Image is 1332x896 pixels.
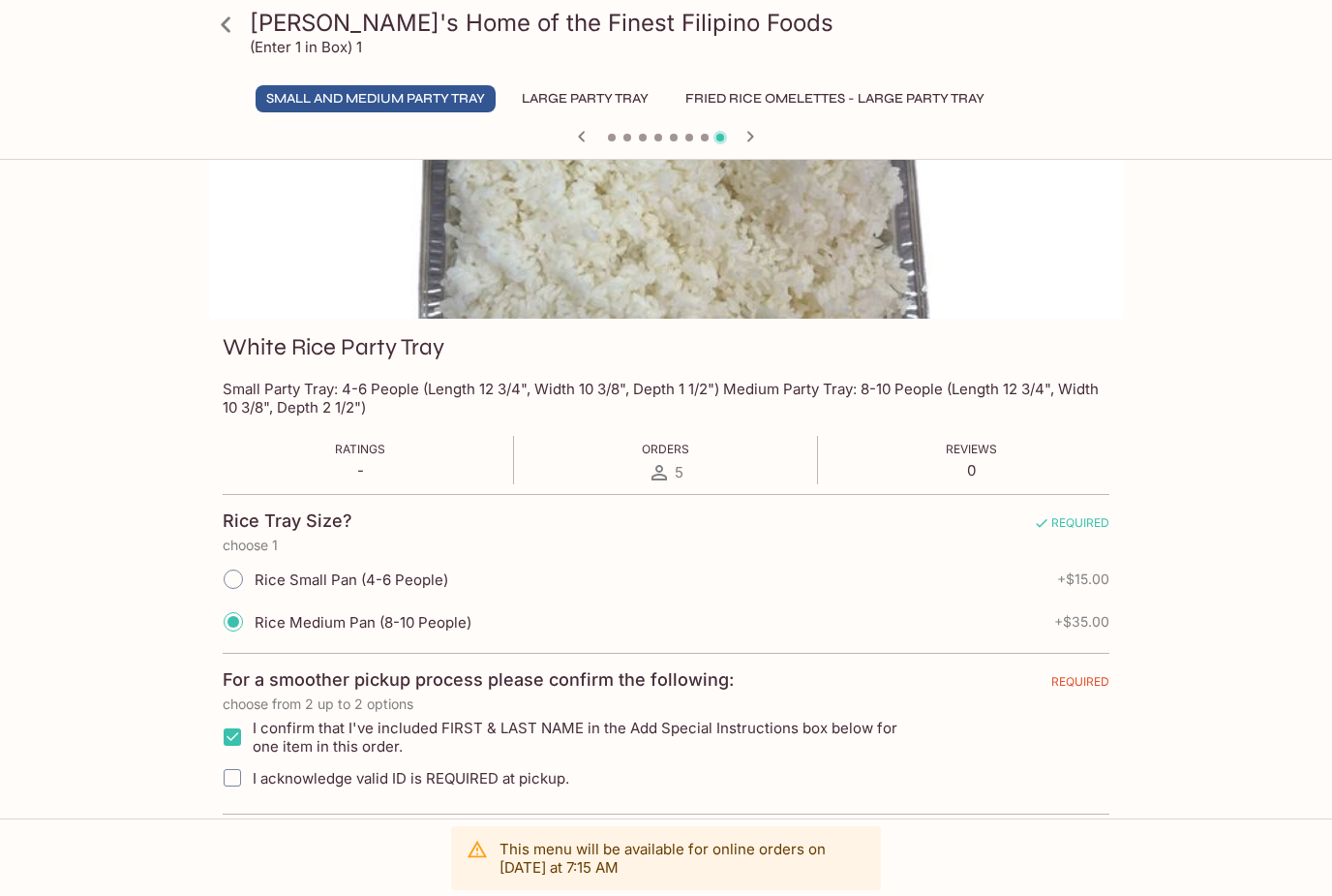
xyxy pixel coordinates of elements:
p: choose from 2 up to 2 options [223,696,1109,712]
span: + $15.00 [1057,572,1109,587]
h4: For a smoother pickup process please confirm the following: [223,669,734,691]
button: Fried Rice Omelettes - Large Party Tray [675,85,995,112]
span: I confirm that I've included FIRST & LAST NAME in the Add Special Instructions box below for one ... [253,719,923,756]
h4: Rice Tray Size? [223,510,352,532]
span: Ratings [335,442,385,456]
p: Small Party Tray: 4-6 People (Length 12 3/4", Width 10 3/8", Depth 1 1/2") Medium Party Tray: 8-1... [223,380,1109,417]
span: Rice Medium Pan (8-10 People) [255,613,471,632]
p: 0 [946,461,997,479]
span: Reviews [946,442,997,456]
p: (Enter 1 in Box) 1 [250,38,362,56]
p: choose 1 [223,538,1109,553]
h3: [PERSON_NAME]'s Home of the Finest Filipino Foods [250,8,1115,38]
h3: White Rice Party Tray [223,332,444,362]
span: Rice Small Pan (4-6 People) [255,571,448,589]
p: This menu will be available for online orders on [DATE] at 7:15 AM [499,840,865,877]
span: Orders [642,442,689,456]
span: + $35.00 [1054,614,1109,630]
span: I acknowledge valid ID is REQUIRED at pickup. [253,769,569,788]
span: 5 [675,463,683,481]
span: REQUIRED [1051,674,1109,696]
p: - [335,461,385,479]
button: Small and Medium Party Tray [256,85,496,112]
span: REQUIRED [1034,515,1109,538]
div: White Rice Party Tray [209,62,1123,319]
button: Large Party Tray [511,85,659,112]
